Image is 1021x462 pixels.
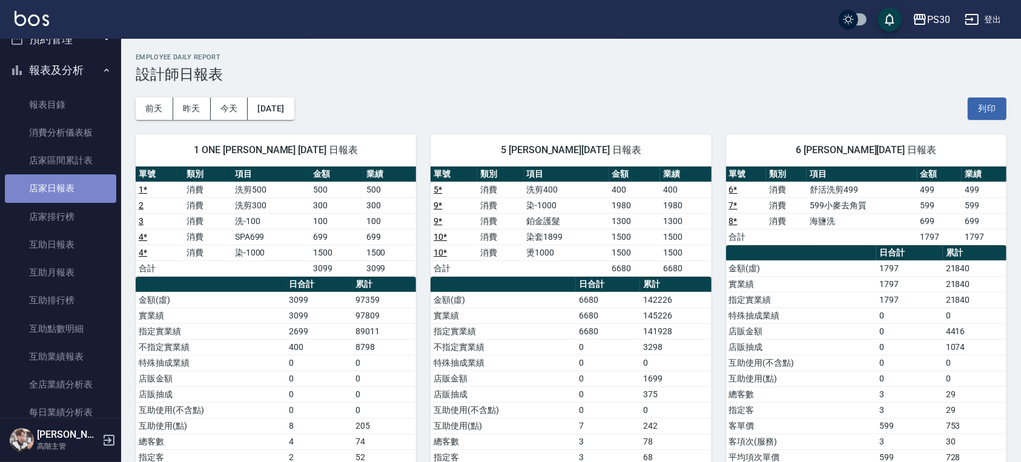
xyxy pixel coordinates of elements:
td: 74 [352,434,416,449]
td: 1074 [943,339,1006,355]
td: 洗剪400 [524,182,609,197]
a: 報表目錄 [5,91,116,119]
td: 金額(虛) [726,260,877,276]
a: 消費分析儀表板 [5,119,116,147]
td: 0 [576,371,640,386]
td: 1500 [660,229,712,245]
td: 0 [352,371,416,386]
td: 消費 [477,229,524,245]
th: 日合計 [576,277,640,292]
td: 0 [352,355,416,371]
td: 指定客 [726,402,877,418]
td: 實業績 [136,308,286,323]
a: 店家排行榜 [5,203,116,231]
td: 6680 [609,260,661,276]
td: 699 [962,213,1006,229]
td: 消費 [766,182,807,197]
span: 1 ONE [PERSON_NAME] [DATE] 日報表 [150,144,401,156]
td: 400 [609,182,661,197]
th: 業績 [660,167,712,182]
td: 100 [310,213,363,229]
img: Logo [15,11,49,26]
table: a dense table [136,167,416,277]
th: 金額 [917,167,962,182]
td: 21840 [943,260,1006,276]
td: 特殊抽成業績 [726,308,877,323]
td: 699 [917,213,962,229]
td: 消費 [183,197,231,213]
td: 消費 [183,213,231,229]
td: 0 [576,402,640,418]
td: 互助使用(不含點) [726,355,877,371]
span: 6 [PERSON_NAME][DATE] 日報表 [741,144,992,156]
td: 1500 [609,229,661,245]
p: 高階主管 [37,441,99,452]
td: 1500 [660,245,712,260]
td: 客單價 [726,418,877,434]
td: 消費 [183,182,231,197]
td: 合計 [431,260,477,276]
td: 總客數 [431,434,576,449]
td: 總客數 [726,386,877,402]
td: 總客數 [136,434,286,449]
td: 舒活洗剪499 [807,182,917,197]
td: 實業績 [726,276,877,292]
th: 累計 [640,277,712,292]
td: 0 [876,323,943,339]
td: 753 [943,418,1006,434]
td: 141928 [640,323,712,339]
td: SPA699 [232,229,310,245]
td: 0 [876,355,943,371]
td: 78 [640,434,712,449]
td: 消費 [477,182,524,197]
img: Person [10,428,34,452]
td: 指定實業績 [431,323,576,339]
td: 洗剪500 [232,182,310,197]
td: 0 [943,355,1006,371]
td: 互助使用(不含點) [136,402,286,418]
td: 指定實業績 [726,292,877,308]
td: 3 [876,386,943,402]
td: 699 [310,229,363,245]
a: 店家日報表 [5,174,116,202]
th: 項目 [807,167,917,182]
td: 375 [640,386,712,402]
td: 0 [943,308,1006,323]
td: 7 [576,418,640,434]
td: 300 [363,197,417,213]
td: 21840 [943,276,1006,292]
th: 類別 [183,167,231,182]
td: 燙1000 [524,245,609,260]
td: 指定實業績 [136,323,286,339]
td: 242 [640,418,712,434]
td: 89011 [352,323,416,339]
td: 1797 [876,276,943,292]
td: 0 [576,355,640,371]
td: 499 [917,182,962,197]
td: 1797 [876,292,943,308]
td: 消費 [766,213,807,229]
td: 699 [363,229,417,245]
td: 消費 [477,197,524,213]
a: 全店業績分析表 [5,371,116,398]
td: 3 [876,434,943,449]
button: 登出 [960,8,1006,31]
td: 0 [352,402,416,418]
td: 0 [876,308,943,323]
td: 0 [876,339,943,355]
td: 499 [962,182,1006,197]
td: 6680 [576,308,640,323]
a: 每日業績分析表 [5,398,116,426]
td: 3 [876,402,943,418]
td: 互助使用(點) [136,418,286,434]
td: 鉑金護髮 [524,213,609,229]
td: 0 [876,371,943,386]
td: 特殊抽成業績 [136,355,286,371]
td: 金額(虛) [136,292,286,308]
span: 5 [PERSON_NAME][DATE] 日報表 [445,144,696,156]
td: 消費 [183,245,231,260]
td: 店販金額 [726,323,877,339]
td: 店販抽成 [136,386,286,402]
th: 單號 [431,167,477,182]
td: 599 [917,197,962,213]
